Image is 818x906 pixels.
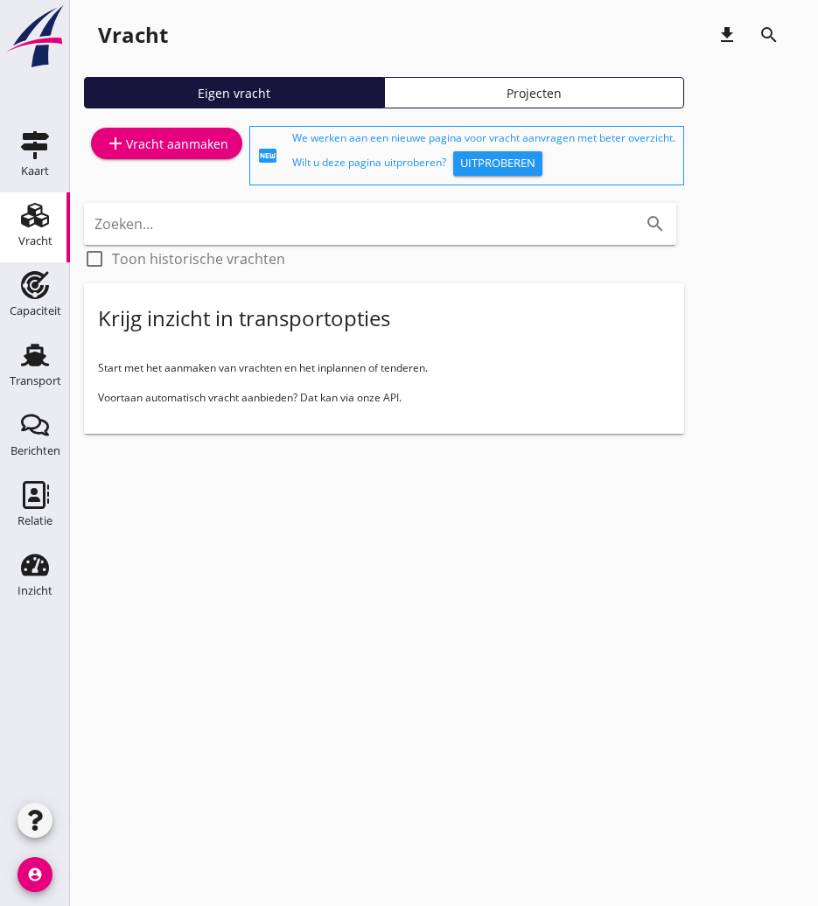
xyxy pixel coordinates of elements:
div: Vracht [18,235,52,247]
button: Uitproberen [453,151,542,176]
i: search [759,24,780,45]
i: fiber_new [257,145,278,166]
div: Relatie [17,515,52,526]
div: Eigen vracht [92,84,376,102]
i: account_circle [17,857,52,892]
i: add [105,133,126,154]
a: Vracht aanmaken [91,128,242,159]
div: Vracht aanmaken [105,133,228,154]
div: Vracht [98,21,168,49]
img: logo-small.a267ee39.svg [3,4,66,69]
div: Kaart [21,165,49,177]
div: Berichten [10,445,60,456]
div: Projecten [392,84,676,102]
div: Uitproberen [460,155,535,172]
label: Toon historische vrachten [112,250,285,268]
input: Zoeken... [94,210,617,238]
p: Start met het aanmaken van vrachten en het inplannen of tenderen. [98,360,670,376]
div: We werken aan een nieuwe pagina voor vracht aanvragen met beter overzicht. Wilt u deze pagina uit... [292,130,676,181]
p: Voortaan automatisch vracht aanbieden? Dat kan via onze API. [98,390,670,406]
a: Eigen vracht [84,77,384,108]
i: search [645,213,666,234]
div: Krijg inzicht in transportopties [98,304,390,332]
a: Projecten [384,77,684,108]
div: Transport [10,375,61,387]
i: download [717,24,738,45]
div: Capaciteit [10,305,61,317]
div: Inzicht [17,585,52,596]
